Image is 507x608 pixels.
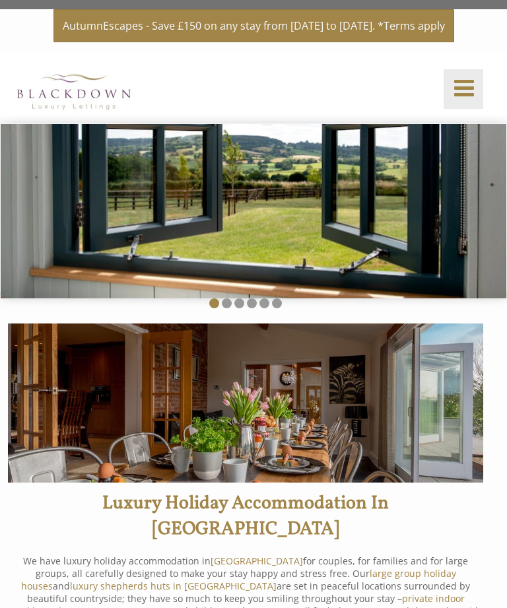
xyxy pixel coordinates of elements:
[53,9,454,42] a: AutumnEscapes - Save £150 on any stay from [DATE] to [DATE]. *Terms apply
[211,555,303,567] a: [GEOGRAPHIC_DATA]
[21,567,456,592] a: large group holiday houses
[8,66,140,117] img: Blackdown Luxury Lettings
[102,490,389,542] strong: Luxury Holiday Accommodation In [GEOGRAPHIC_DATA]
[70,580,277,592] a: luxury shepherds huts in [GEOGRAPHIC_DATA]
